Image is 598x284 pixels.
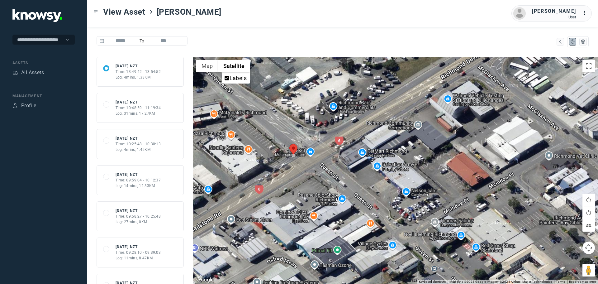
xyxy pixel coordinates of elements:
[12,70,18,75] div: Assets
[12,93,75,99] div: Management
[582,194,595,206] button: Rotate map clockwise
[195,276,215,284] a: Open this area in Google Maps (opens a new window)
[195,276,215,284] img: Google
[116,136,161,141] div: [DATE] NZT
[513,7,526,20] img: avatar.png
[532,7,576,15] div: [PERSON_NAME]
[116,214,161,219] div: Time: 09:58:27 - 10:25:48
[94,10,98,14] div: Toggle Menu
[12,103,18,108] div: Profile
[116,99,161,105] div: [DATE] NZT
[149,9,154,14] div: >
[222,72,250,84] ul: Show satellite imagery
[532,15,576,19] div: User
[12,9,62,22] img: Application Logo
[558,39,563,45] div: Map
[103,6,145,17] span: View Asset
[582,219,595,232] button: Tilt map
[12,69,44,76] a: AssetsAll Assets
[12,60,75,66] div: Assets
[116,255,161,261] div: Log: 11mins, 8.47KM
[582,242,595,254] button: Map camera controls
[21,69,44,76] div: All Assets
[116,105,161,111] div: Time: 10:48:59 - 11:19:34
[582,9,590,17] div: :
[419,280,446,284] button: Keyboard shortcuts
[116,141,161,147] div: Time: 10:25:48 - 10:30:13
[116,75,161,80] div: Log: 4mins, 1.33KM
[556,280,565,283] a: Terms (opens in new tab)
[116,208,161,214] div: [DATE] NZT
[116,63,161,69] div: [DATE] NZT
[582,206,595,219] button: Rotate map counterclockwise
[137,36,147,46] span: To
[230,75,247,81] label: Labels
[21,102,36,109] div: Profile
[222,73,249,83] li: Labels
[218,60,250,72] button: Show satellite imagery
[116,172,161,177] div: [DATE] NZT
[580,39,586,45] div: List
[582,60,595,72] button: Toggle fullscreen view
[116,147,161,152] div: Log: 4mins, 1.45KM
[116,183,161,189] div: Log: 14mins, 12.83KM
[196,60,218,72] button: Show street map
[582,9,590,18] div: :
[116,250,161,255] div: Time: 09:28:10 - 09:39:03
[116,244,161,250] div: [DATE] NZT
[12,102,36,109] a: ProfileProfile
[116,219,161,225] div: Log: 27mins, 0KM
[583,11,589,15] tspan: ...
[449,280,552,283] span: Map data ©2025 Google Imagery ©2025 Airbus, Maxar Technologies
[116,111,161,116] div: Log: 31mins, 17.27KM
[582,264,595,277] button: Drag Pegman onto the map to open Street View
[157,6,221,17] span: [PERSON_NAME]
[116,177,161,183] div: Time: 09:59:04 - 10:12:37
[116,69,161,75] div: Time: 13:49:42 - 13:54:52
[570,39,576,45] div: Map
[569,280,596,283] a: Report a map error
